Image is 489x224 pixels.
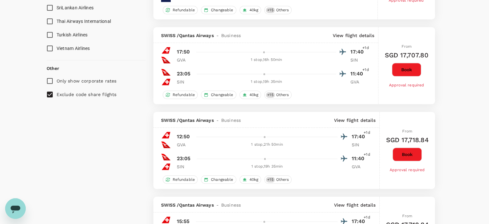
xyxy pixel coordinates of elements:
p: 23:05 [177,70,191,78]
p: View flight details [334,202,376,208]
span: Business [221,202,241,208]
div: 40kg [240,175,261,184]
div: 1 stop , 19h 35min [197,163,338,170]
p: 17:50 [177,48,190,56]
div: Refundable [163,91,198,99]
span: +1d [364,151,370,158]
img: QF [161,152,171,162]
img: LX [161,45,171,55]
p: 17:40 [352,133,368,141]
div: 1 stop , 19h 35min [197,79,336,85]
p: Exclude code share flights [57,91,117,98]
p: View flight details [334,117,376,123]
span: Refundable [170,7,198,13]
div: Changeable [201,91,236,99]
span: Thai Airways International [57,19,111,24]
p: Only show corporate rates [57,78,117,84]
span: - [214,117,221,123]
div: 40kg [240,91,261,99]
span: 40kg [247,92,261,98]
span: Business [221,117,241,123]
p: 17:40 [350,48,367,56]
span: Others [274,177,292,182]
img: QF [161,140,171,150]
button: Book [392,63,421,76]
span: Vietnam Airlines [57,46,90,51]
span: SWISS / Qantas Airways [161,202,214,208]
p: SIN [177,79,193,85]
span: Changeable [208,7,236,13]
div: Changeable [201,175,236,184]
img: LX [161,130,171,140]
span: +1d [364,130,370,136]
span: Refundable [170,92,198,98]
span: Approval required [389,83,424,87]
p: GVA [350,79,367,85]
span: Turkish Airlines [57,32,88,37]
span: +1d [364,214,370,221]
p: GVA [177,57,193,63]
span: Approval required [390,168,425,172]
span: From [402,214,412,218]
div: 1 stop , 16h 50min [197,57,336,63]
span: Others [274,92,292,98]
span: Changeable [208,92,236,98]
span: 40kg [247,7,261,13]
div: Refundable [163,6,198,14]
p: SIN [177,163,193,170]
button: Book [393,148,422,161]
div: +15Others [264,175,292,184]
span: Changeable [208,177,236,182]
img: QF [161,55,171,65]
p: 11:40 [350,70,367,78]
div: 40kg [240,6,261,14]
p: SIN [352,141,368,148]
span: + 15 [266,7,275,13]
span: From [402,129,412,133]
p: Other [47,65,59,72]
span: - [214,202,221,208]
img: LX [161,77,171,87]
img: QF [161,67,171,77]
span: Business [221,32,241,39]
span: + 15 [266,92,275,98]
span: SWISS / Qantas Airways [161,32,214,39]
div: +15Others [264,91,292,99]
iframe: Button to launch messaging window [5,198,26,219]
span: + 15 [266,177,275,182]
p: 12:50 [177,133,190,141]
p: View flight details [333,32,374,39]
span: Others [274,7,292,13]
h6: SGD 17,718.84 [386,135,429,145]
p: SIN [350,57,367,63]
div: Changeable [201,6,236,14]
span: - [214,32,221,39]
h6: SGD 17,707.80 [385,50,429,60]
img: LX [161,162,171,171]
span: +1d [362,67,369,73]
span: SWISS / Qantas Airways [161,117,214,123]
p: GVA [352,163,368,170]
span: SriLankan Airlines [57,5,94,10]
div: +15Others [264,6,292,14]
p: GVA [177,141,193,148]
span: Refundable [170,177,198,182]
span: +1d [362,45,369,51]
p: 23:05 [177,155,191,162]
div: Refundable [163,175,198,184]
span: 40kg [247,177,261,182]
p: 11:40 [352,155,368,162]
div: 1 stop , 21h 50min [197,141,338,148]
span: From [402,44,412,49]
